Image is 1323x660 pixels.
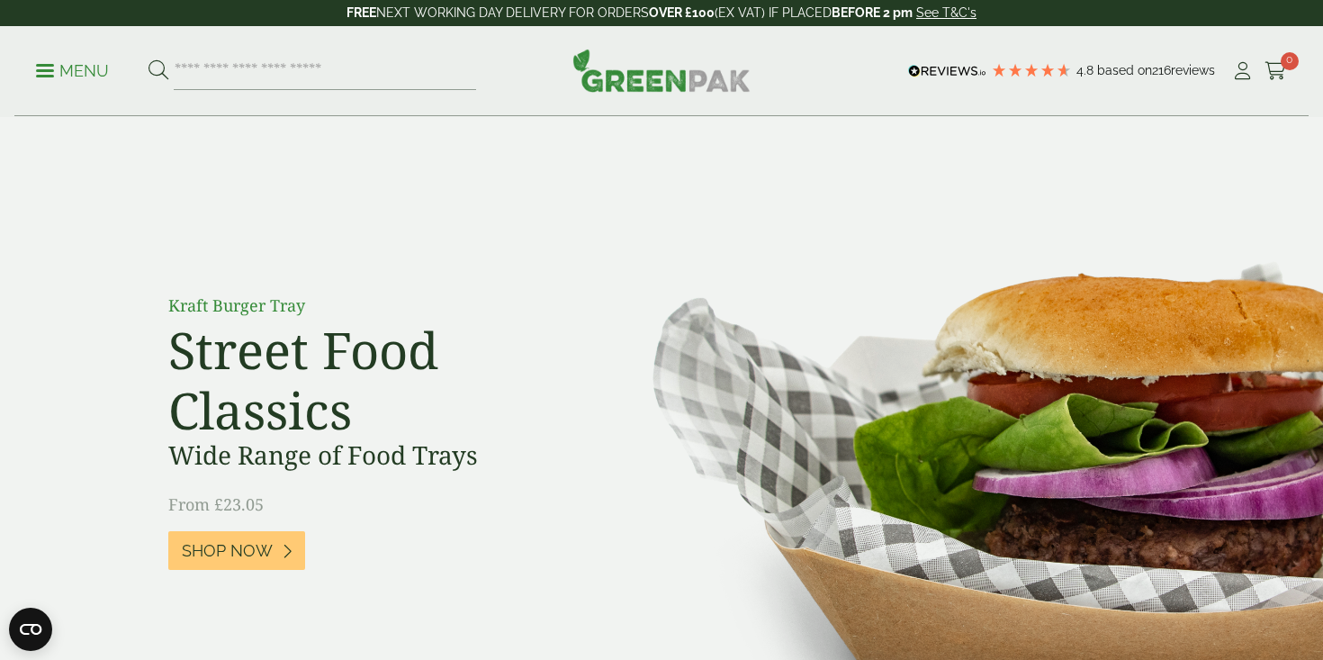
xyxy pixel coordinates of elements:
[1281,52,1299,70] span: 0
[36,60,109,82] p: Menu
[182,541,273,561] span: Shop Now
[832,5,913,20] strong: BEFORE 2 pm
[346,5,376,20] strong: FREE
[916,5,976,20] a: See T&C's
[1264,58,1287,85] a: 0
[1264,62,1287,80] i: Cart
[649,5,715,20] strong: OVER £100
[1076,63,1097,77] span: 4.8
[168,320,573,440] h2: Street Food Classics
[1097,63,1152,77] span: Based on
[9,608,52,651] button: Open CMP widget
[908,65,986,77] img: REVIEWS.io
[168,531,305,570] a: Shop Now
[572,49,751,92] img: GreenPak Supplies
[168,294,573,318] p: Kraft Burger Tray
[1231,62,1254,80] i: My Account
[1171,63,1215,77] span: reviews
[168,440,573,471] h3: Wide Range of Food Trays
[991,62,1072,78] div: 4.79 Stars
[168,493,264,515] span: From £23.05
[36,60,109,78] a: Menu
[1152,63,1171,77] span: 216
